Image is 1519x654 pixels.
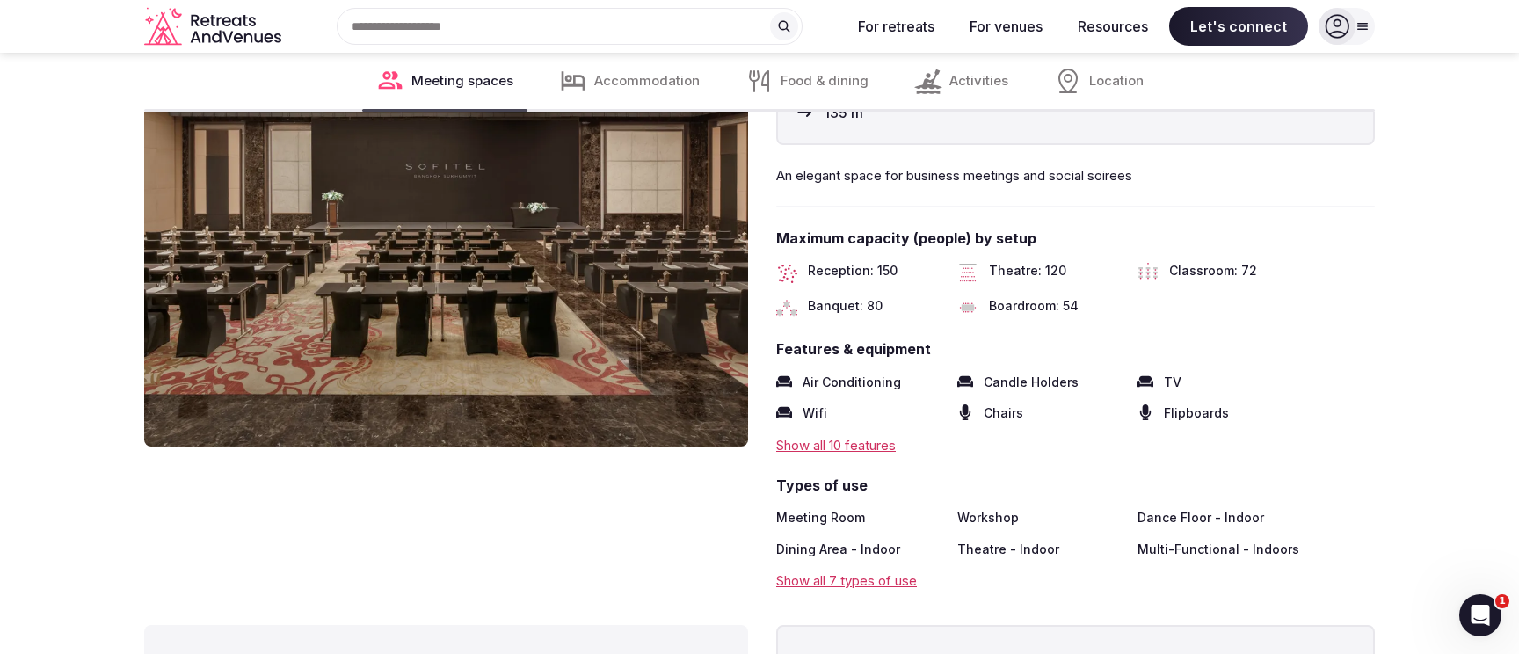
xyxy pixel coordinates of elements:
[1164,404,1229,422] span: Flipboards
[594,72,700,91] span: Accommodation
[808,262,898,283] span: Reception: 150
[1164,374,1181,391] span: TV
[1169,7,1308,46] span: Let's connect
[1137,509,1264,527] span: Dance Floor - Indoor
[776,167,1132,184] span: An elegant space for business meetings and social soirees
[844,7,948,46] button: For retreats
[144,7,285,47] a: Visit the homepage
[776,339,1375,359] span: Features & equipment
[949,72,1008,91] span: Activities
[776,476,1375,495] span: Types of use
[1137,541,1299,558] span: Multi-Functional - Indoors
[1064,7,1162,46] button: Resources
[824,103,869,122] span: 135 m²
[776,571,1375,590] div: Show all 7 types of use
[781,72,869,91] span: Food & dining
[984,404,1023,422] span: Chairs
[956,7,1057,46] button: For venues
[776,229,1375,248] span: Maximum capacity (people) by setup
[989,297,1079,318] span: Boardroom: 54
[803,404,827,422] span: Wifi
[776,541,900,558] span: Dining Area - Indoor
[957,509,1019,527] span: Workshop
[411,72,513,91] span: Meeting spaces
[776,436,1375,454] div: Show all 10 features
[1169,262,1257,283] span: Classroom: 72
[808,297,883,318] span: Banquet: 80
[776,509,865,527] span: Meeting Room
[989,262,1066,283] span: Theatre: 120
[144,36,748,447] img: Gallery image 1
[144,7,285,47] svg: Retreats and Venues company logo
[1495,594,1509,608] span: 1
[984,374,1079,391] span: Candle Holders
[803,374,901,391] span: Air Conditioning
[1089,72,1144,91] span: Location
[957,541,1059,558] span: Theatre - Indoor
[1459,594,1501,636] iframe: Intercom live chat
